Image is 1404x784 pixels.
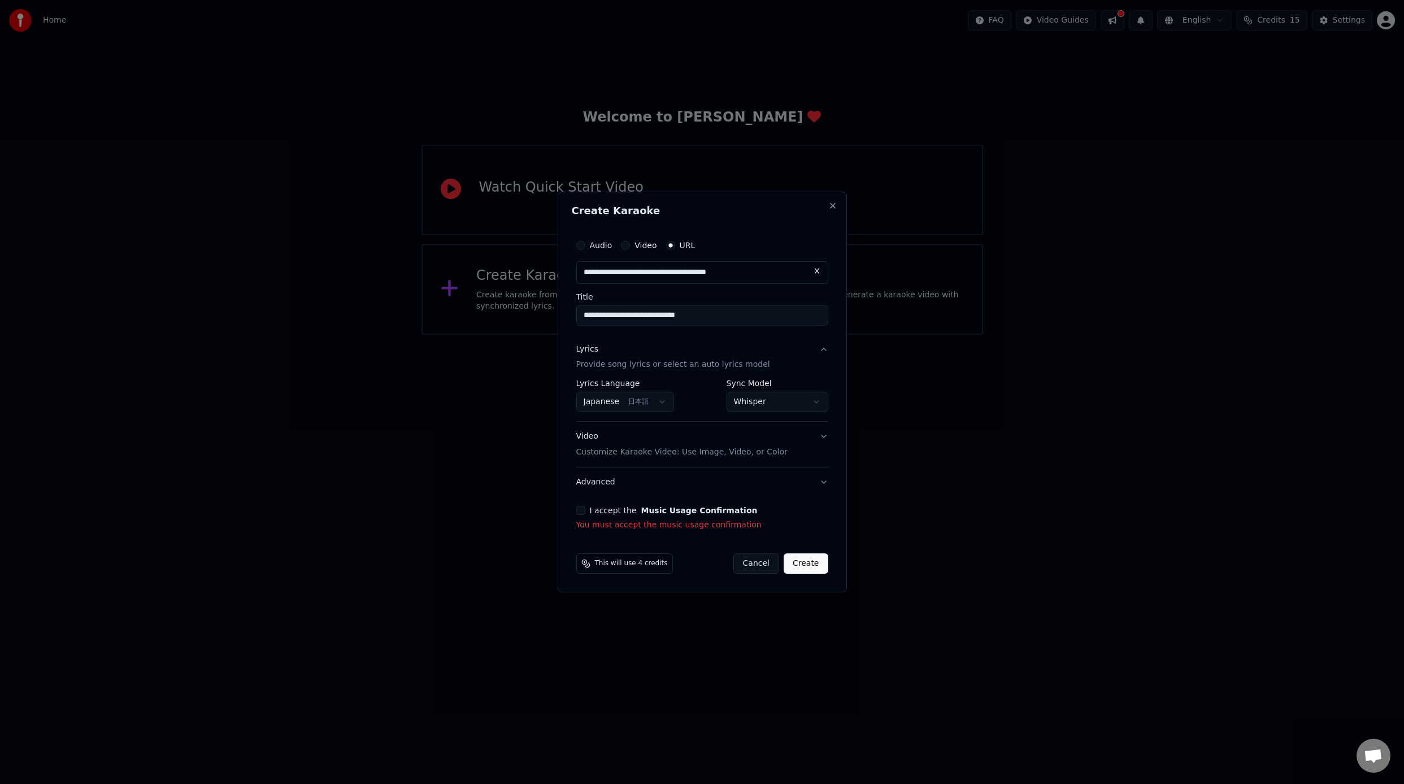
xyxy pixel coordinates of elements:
[572,206,833,216] h2: Create Karaoke
[576,467,828,497] button: Advanced
[641,506,757,514] button: I accept the
[576,359,770,371] p: Provide song lyrics or select an auto lyrics model
[576,519,828,531] p: You must accept the music usage confirmation
[576,447,788,458] p: Customize Karaoke Video: Use Image, Video, or Color
[595,559,668,568] span: This will use 4 credits
[576,431,788,458] div: Video
[590,506,758,514] label: I accept the
[576,422,828,467] button: VideoCustomize Karaoke Video: Use Image, Video, or Color
[576,380,828,422] div: LyricsProvide song lyrics or select an auto lyrics model
[733,553,779,574] button: Cancel
[576,380,675,388] label: Lyrics Language
[784,553,828,574] button: Create
[680,241,696,249] label: URL
[576,293,828,301] label: Title
[727,380,828,388] label: Sync Model
[576,335,828,380] button: LyricsProvide song lyrics or select an auto lyrics model
[634,241,657,249] label: Video
[590,241,612,249] label: Audio
[576,344,598,355] div: Lyrics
